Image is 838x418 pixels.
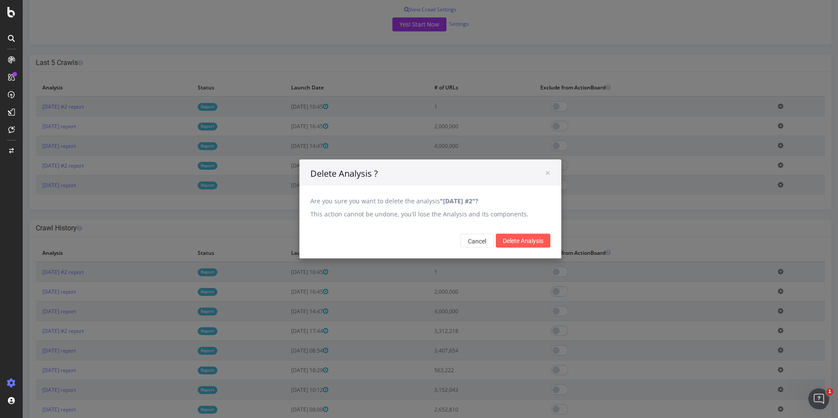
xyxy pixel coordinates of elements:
[808,388,829,409] iframe: Intercom live chat
[473,234,528,248] input: Delete Analysis
[826,388,833,395] span: 1
[438,234,471,248] button: Cancel
[417,197,456,205] b: "[DATE] #2"?
[522,167,528,179] span: ×
[288,168,528,180] h4: Delete Analysis ?
[288,210,528,219] p: This action cannot be undone, you'll lose the Analysis and its components.
[288,197,528,206] p: Are you sure you want to delete the analysis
